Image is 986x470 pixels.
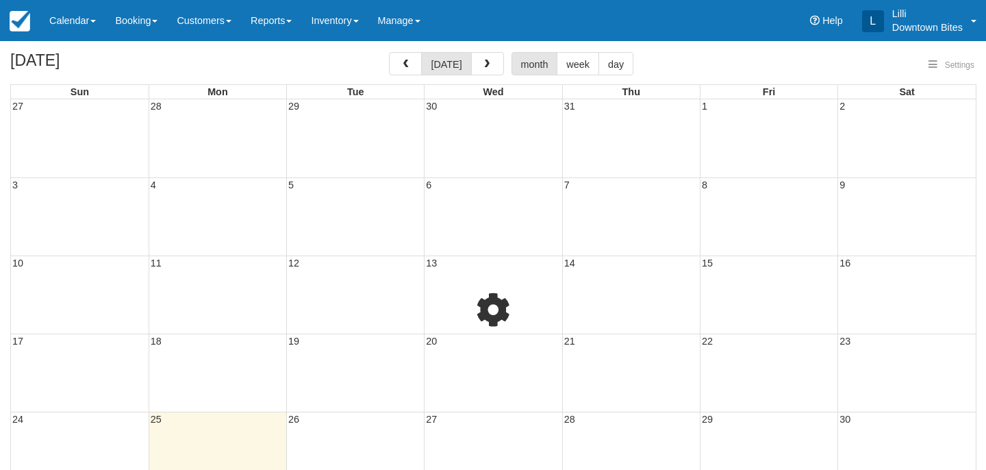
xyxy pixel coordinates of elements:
[11,101,25,112] span: 27
[622,86,640,97] span: Thu
[149,180,157,190] span: 4
[425,336,438,347] span: 20
[700,414,714,425] span: 29
[598,52,633,75] button: day
[557,52,599,75] button: week
[822,15,843,26] span: Help
[763,86,775,97] span: Fri
[563,180,571,190] span: 7
[810,16,820,25] i: Help
[563,258,577,269] span: 14
[892,21,963,34] p: Downtown Bites
[563,414,577,425] span: 28
[700,101,709,112] span: 1
[899,86,914,97] span: Sat
[838,414,852,425] span: 30
[347,86,364,97] span: Tue
[700,336,714,347] span: 22
[425,258,438,269] span: 13
[700,180,709,190] span: 8
[862,10,884,32] div: L
[287,101,301,112] span: 29
[838,336,852,347] span: 23
[511,52,558,75] button: month
[11,336,25,347] span: 17
[421,52,471,75] button: [DATE]
[892,7,963,21] p: Lilli
[149,414,163,425] span: 25
[11,258,25,269] span: 10
[425,414,438,425] span: 27
[71,86,89,97] span: Sun
[425,101,438,112] span: 30
[149,258,163,269] span: 11
[483,86,503,97] span: Wed
[563,101,577,112] span: 31
[425,180,433,190] span: 6
[838,258,852,269] span: 16
[287,258,301,269] span: 12
[10,11,30,32] img: checkfront-main-nav-mini-logo.png
[149,336,163,347] span: 18
[700,258,714,269] span: 15
[11,180,19,190] span: 3
[287,180,295,190] span: 5
[838,101,846,112] span: 2
[945,60,974,70] span: Settings
[207,86,228,97] span: Mon
[920,55,983,75] button: Settings
[149,101,163,112] span: 28
[11,414,25,425] span: 24
[563,336,577,347] span: 21
[838,180,846,190] span: 9
[287,336,301,347] span: 19
[10,52,184,77] h2: [DATE]
[287,414,301,425] span: 26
